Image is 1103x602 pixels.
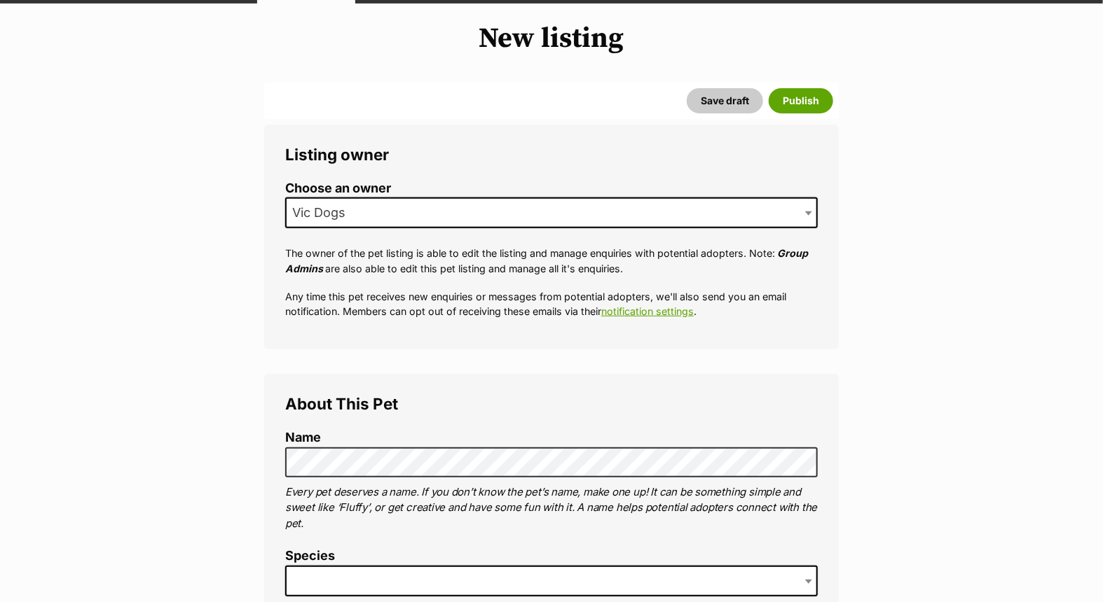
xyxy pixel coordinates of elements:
[285,549,818,563] label: Species
[285,246,818,276] p: The owner of the pet listing is able to edit the listing and manage enquiries with potential adop...
[285,394,398,413] span: About This Pet
[285,289,818,319] p: Any time this pet receives new enquiries or messages from potential adopters, we'll also send you...
[285,247,808,274] em: Group Admins
[287,203,359,223] span: Vic Dogs
[285,181,818,196] label: Choose an owner
[285,484,818,532] p: Every pet deserves a name. If you don’t know the pet’s name, make one up! It can be something sim...
[285,430,818,445] label: Name
[285,197,818,228] span: Vic Dogs
[769,88,833,113] button: Publish
[285,145,389,164] span: Listing owner
[601,305,694,317] a: notification settings
[687,88,763,113] button: Save draft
